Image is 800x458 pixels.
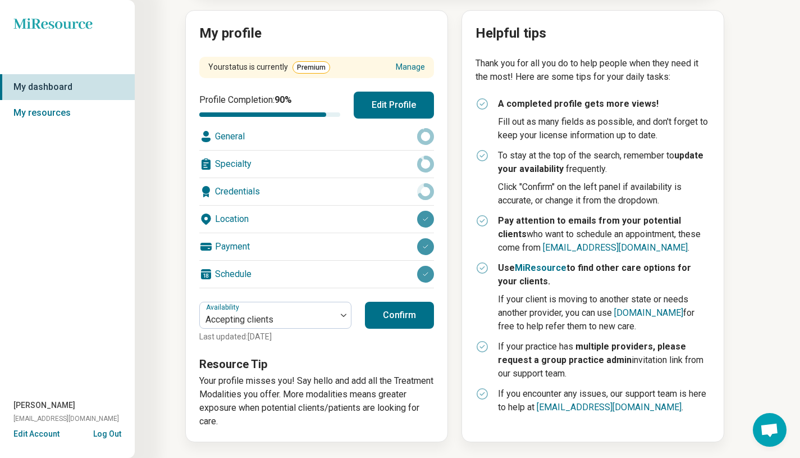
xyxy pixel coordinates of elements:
[93,428,121,437] button: Log Out
[199,261,434,288] div: Schedule
[396,61,425,73] a: Manage
[199,374,434,428] p: Your profile misses you! Say hello and add all the Treatment Modalities you offer. More modalitie...
[13,400,75,411] span: [PERSON_NAME]
[206,303,241,311] label: Availability
[498,387,710,414] p: If you encounter any issues, our support team is here to help at .
[199,123,434,150] div: General
[614,307,683,318] a: [DOMAIN_NAME]
[199,233,434,260] div: Payment
[199,178,434,205] div: Credentials
[354,92,434,119] button: Edit Profile
[498,180,710,207] p: Click "Confirm" on the left panel if availability is accurate, or change it from the dropdown.
[13,414,119,424] span: [EMAIL_ADDRESS][DOMAIN_NAME]
[476,57,710,84] p: Thank you for all you do to help people when they need it the most! Here are some tips for your d...
[199,206,434,233] div: Location
[498,150,703,174] strong: update your availability
[199,356,434,372] h3: Resource Tip
[498,214,710,255] p: who want to schedule an appointment, these come from .
[275,94,292,105] span: 90 %
[199,93,340,117] div: Profile Completion:
[498,149,710,176] p: To stay at the top of the search, remember to frequently.
[365,302,434,329] button: Confirm
[498,98,659,109] strong: A completed profile gets more views!
[753,413,787,447] div: Open chat
[498,215,681,239] strong: Pay attention to emails from your potential clients
[498,341,686,365] strong: multiple providers, please request a group practice admin
[13,428,60,440] button: Edit Account
[498,293,710,333] p: If your client is moving to another state or needs another provider, you can use for free to help...
[537,402,682,412] a: [EMAIL_ADDRESS][DOMAIN_NAME]
[476,24,710,43] h2: Helpful tips
[543,242,688,253] a: [EMAIL_ADDRESS][DOMAIN_NAME]
[515,262,566,273] a: MiResource
[498,115,710,142] p: Fill out as many fields as possible, and don't forget to keep your license information up to date.
[208,61,330,74] div: Your status is currently
[199,331,351,343] p: Last updated: [DATE]
[498,262,691,287] strong: Use to find other care options for your clients.
[199,151,434,178] div: Specialty
[292,61,330,74] span: Premium
[498,340,710,380] p: If your practice has invitation link from our support team.
[199,24,434,43] h2: My profile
